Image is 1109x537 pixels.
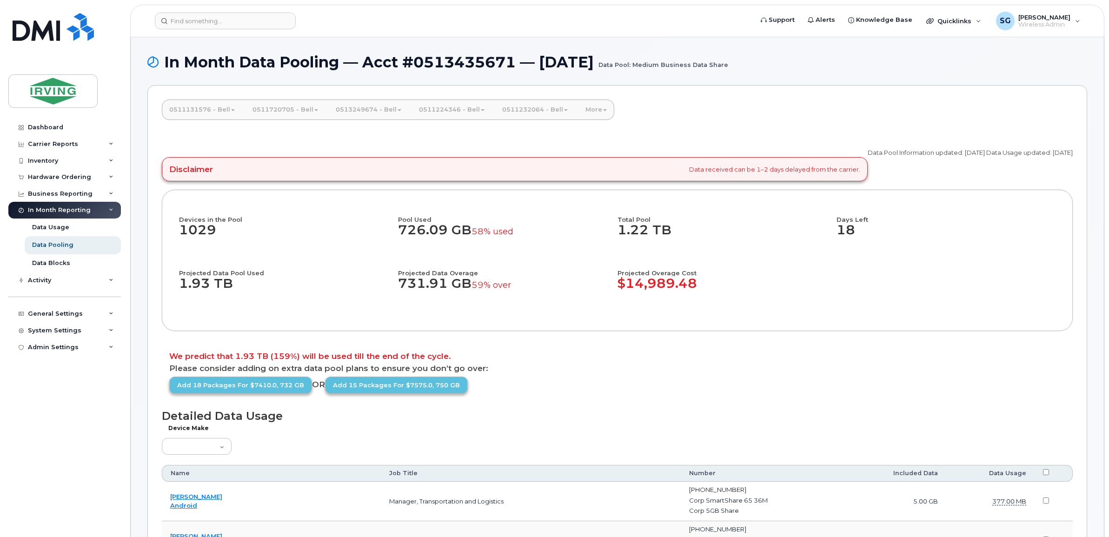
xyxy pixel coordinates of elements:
[162,465,381,482] th: Name
[179,223,398,247] dd: 1029
[689,485,837,494] div: [PHONE_NUMBER]
[381,465,681,482] th: Job Title
[471,279,511,290] small: 59% over
[167,425,209,431] label: Device Make
[170,502,197,509] a: Android
[170,493,222,500] a: [PERSON_NAME]
[169,165,213,174] h4: Disclaimer
[412,99,492,120] a: 0511224346 - Bell
[398,260,609,276] h4: Projected Data Overage
[689,525,837,534] div: [PHONE_NUMBER]
[398,276,609,300] dd: 731.91 GB
[598,54,728,68] small: Data Pool: Medium Business Data Share
[837,223,1056,247] dd: 18
[169,365,1065,372] p: Please consider adding on extra data pool plans to ensure you don’t go over:
[618,276,837,300] dd: $14,989.48
[398,207,609,223] h4: Pool Used
[162,99,242,120] a: 0511131576 - Bell
[618,260,837,276] h4: Projected Overage Cost
[169,377,312,394] a: Add 18 packages for $7410.0, 732 GB
[169,352,1065,360] p: We predict that 1.93 TB (159%) will be used till the end of the cycle.
[179,207,398,223] h4: Devices in the Pool
[162,157,868,181] div: Data received can be 1–2 days delayed from the carrier.
[381,482,681,521] td: Manager, Transportation and Logistics
[689,496,837,505] div: Corp SmartShare 65 36M
[618,223,828,247] dd: 1.22 TB
[325,377,468,394] a: Add 15 packages for $7575.0, 750 GB
[837,207,1056,223] h4: Days Left
[179,276,390,300] dd: 1.93 TB
[471,226,513,237] small: 58% used
[846,482,946,521] td: 5.00 GB
[992,497,1026,505] dfn: Domestic Data: humanSize(row.domesticData)
[245,99,325,120] a: 0511720705 - Bell
[495,99,575,120] a: 0511232064 - Bell
[398,223,609,247] dd: 726.09 GB
[578,99,614,120] a: More
[162,410,1073,422] h1: Detailed Data Usage
[169,377,618,394] div: OR
[147,54,1087,70] h1: In Month Data Pooling — Acct #0513435671 — [DATE]
[689,506,837,515] div: Corp 5GB Share
[946,465,1035,482] th: Data Usage
[328,99,409,120] a: 0513249674 - Bell
[681,465,846,482] th: Number
[179,260,390,276] h4: Projected Data Pool Used
[846,465,946,482] th: Included Data
[868,148,1073,157] p: Data Pool Information updated: [DATE] Data Usage updated: [DATE]
[618,207,828,223] h4: Total Pool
